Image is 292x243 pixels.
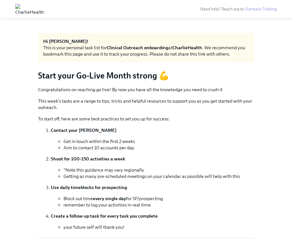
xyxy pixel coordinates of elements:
li: *Note this guidance may vary regionally [63,167,254,173]
p: Congratulations on reaching go live! By now you have all the knowledge you need to crush it [38,86,254,93]
strong: Shoot for 100-150 activities a week [51,156,125,162]
li: your future self will thank you! [63,224,254,230]
strong: Hi [PERSON_NAME]! [43,38,88,44]
strong: Use daily timeblocks for prospecting [51,185,127,190]
a: Outreach Training [245,7,277,11]
div: This is your personal task list for at . We recommend you bookmark this page and use it to track ... [43,44,249,57]
li: Getting as many pre-scheduled meetings on your calendar as possible will help with this [63,173,254,179]
strong: every single day [93,196,126,201]
strong: CharlieHealth [172,45,202,51]
strong: Contact your [PERSON_NAME] [51,127,116,133]
p: To start off, here are some best practices to set you up for success: [38,116,254,122]
strong: Create a follow-up task for every task you complete [51,213,158,219]
li: remember to log your activities in real time [63,202,254,208]
li: Block out time for SF/prospecting [63,195,254,202]
strong: Clinical Outreach onboarding [107,45,168,51]
li: Get in touch within the first 2 weeks [63,138,254,145]
p: This week's tasks are a range to tips, tricks and helpful resources to support you as you get sta... [38,98,254,111]
li: Aim to contact 10 accounts per day [63,145,254,151]
span: Need help? Reach out to [200,7,277,11]
h3: Start your Go-Live Month strong 💪 [38,70,254,81]
img: CharlieHealth [15,4,44,14]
